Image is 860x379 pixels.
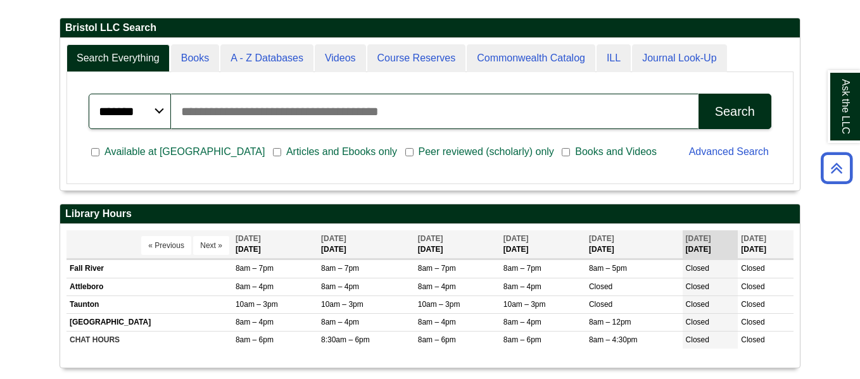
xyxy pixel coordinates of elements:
span: Closed [741,300,764,309]
span: 8am – 4pm [418,318,456,326]
span: 8am – 4pm [321,318,359,326]
span: 8am – 6pm [503,335,541,344]
span: 8am – 4:30pm [589,335,638,344]
span: [DATE] [321,234,346,243]
span: Closed [741,335,764,344]
span: Articles and Ebooks only [281,144,402,159]
span: Closed [741,318,764,326]
a: Search Everything [66,44,170,73]
button: Next » [193,236,229,255]
span: 8:30am – 6pm [321,335,370,344]
button: Search [699,94,771,129]
span: 8am – 6pm [418,335,456,344]
a: Advanced Search [689,146,769,157]
span: 8am – 4pm [321,282,359,291]
span: 10am – 3pm [418,300,460,309]
th: [DATE] [318,230,415,259]
span: 8am – 7pm [236,264,274,273]
span: Closed [686,264,709,273]
a: Back to Top [816,159,857,177]
td: [GEOGRAPHIC_DATA] [66,313,232,331]
th: [DATE] [232,230,318,259]
span: Closed [741,264,764,273]
span: 8am – 6pm [236,335,274,344]
span: 8am – 4pm [236,282,274,291]
span: 8am – 7pm [503,264,541,273]
td: Attleboro [66,278,232,295]
span: 8am – 12pm [589,318,631,326]
input: Books and Videos [562,147,570,158]
span: 8am – 4pm [418,282,456,291]
span: Available at [GEOGRAPHIC_DATA] [99,144,270,159]
span: [DATE] [686,234,711,243]
a: A - Z Databases [220,44,313,73]
span: Closed [686,335,709,344]
td: CHAT HOURS [66,331,232,349]
input: Peer reviewed (scholarly) only [405,147,414,158]
span: Closed [741,282,764,291]
h2: Library Hours [60,204,800,224]
th: [DATE] [500,230,586,259]
span: [DATE] [503,234,529,243]
span: [DATE] [589,234,614,243]
a: Books [171,44,219,73]
span: Books and Videos [570,144,662,159]
span: 10am – 3pm [321,300,364,309]
span: 8am – 5pm [589,264,627,273]
a: Journal Look-Up [632,44,726,73]
span: Closed [589,300,612,309]
input: Articles and Ebooks only [273,147,281,158]
th: [DATE] [415,230,500,259]
span: 8am – 4pm [236,318,274,326]
h2: Bristol LLC Search [60,18,800,38]
div: Search [715,104,755,119]
td: Taunton [66,295,232,313]
span: 10am – 3pm [236,300,278,309]
td: Fall River [66,260,232,278]
span: [DATE] [418,234,443,243]
input: Available at [GEOGRAPHIC_DATA] [91,147,99,158]
span: 8am – 4pm [503,318,541,326]
th: [DATE] [738,230,794,259]
button: « Previous [141,236,191,255]
a: ILL [597,44,631,73]
span: [DATE] [741,234,766,243]
span: Closed [686,300,709,309]
span: 8am – 7pm [418,264,456,273]
a: Commonwealth Catalog [467,44,595,73]
span: [DATE] [236,234,261,243]
span: 10am – 3pm [503,300,546,309]
th: [DATE] [586,230,683,259]
span: Closed [686,282,709,291]
span: Closed [589,282,612,291]
span: Peer reviewed (scholarly) only [414,144,559,159]
span: 8am – 4pm [503,282,541,291]
a: Course Reserves [367,44,466,73]
th: [DATE] [683,230,738,259]
span: 8am – 7pm [321,264,359,273]
a: Videos [315,44,366,73]
span: Closed [686,318,709,326]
